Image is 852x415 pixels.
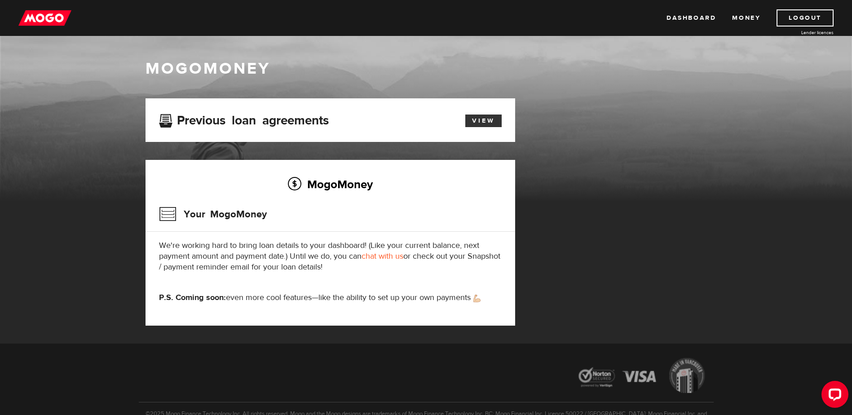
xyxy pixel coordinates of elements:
h3: Previous loan agreements [159,113,329,125]
img: legal-icons-92a2ffecb4d32d839781d1b4e4802d7b.png [570,351,714,402]
strong: P.S. Coming soon: [159,292,226,303]
img: strong arm emoji [473,295,481,302]
iframe: LiveChat chat widget [814,377,852,415]
h3: Your MogoMoney [159,203,267,226]
a: Logout [777,9,834,26]
h2: MogoMoney [159,175,502,194]
a: Money [732,9,760,26]
p: We're working hard to bring loan details to your dashboard! (Like your current balance, next paym... [159,240,502,273]
h1: MogoMoney [146,59,707,78]
img: mogo_logo-11ee424be714fa7cbb0f0f49df9e16ec.png [18,9,71,26]
a: View [465,115,502,127]
a: Lender licences [766,29,834,36]
p: even more cool features—like the ability to set up your own payments [159,292,502,303]
a: chat with us [362,251,403,261]
a: Dashboard [667,9,716,26]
